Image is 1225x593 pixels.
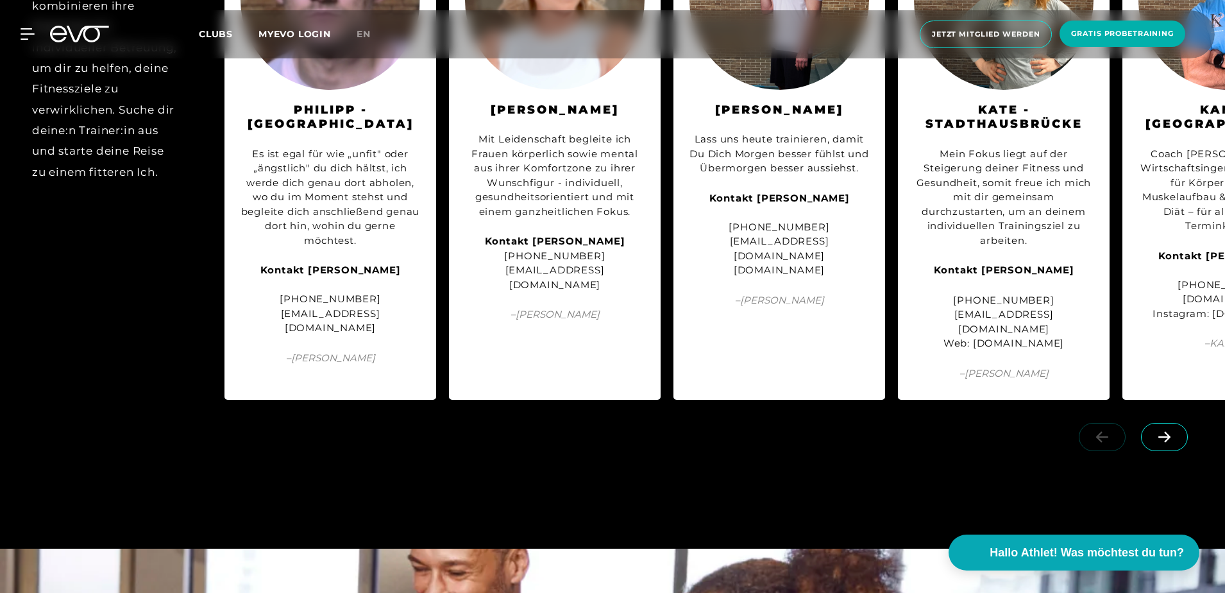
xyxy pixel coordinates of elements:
div: [PHONE_NUMBER] [EMAIL_ADDRESS][DOMAIN_NAME] [465,234,645,292]
span: Gratis Probetraining [1071,28,1174,39]
div: [PHONE_NUMBER] [EMAIL_ADDRESS][DOMAIN_NAME] [241,263,420,336]
strong: Kontakt [PERSON_NAME] [485,235,625,247]
span: – [PERSON_NAME] [689,293,869,308]
div: [PHONE_NUMBER] [EMAIL_ADDRESS][DOMAIN_NAME] Web: [DOMAIN_NAME] [914,293,1094,351]
span: en [357,28,371,40]
h3: [PERSON_NAME] [465,103,645,117]
div: [PHONE_NUMBER] [EMAIL_ADDRESS][DOMAIN_NAME] [DOMAIN_NAME] [689,191,869,278]
a: Jetzt Mitglied werden [916,21,1056,48]
strong: Kontakt [PERSON_NAME] [934,264,1074,276]
a: en [357,27,386,42]
span: Clubs [199,28,233,40]
span: – [PERSON_NAME] [465,307,645,322]
button: Hallo Athlet! Was möchtest du tun? [949,535,1199,571]
div: Mit Leidenschaft begleite ich Frauen körperlich sowie mental aus ihrer Komfortzone zu ihrer Wunsc... [465,132,645,219]
strong: Kontakt [PERSON_NAME] [709,192,850,204]
span: Hallo Athlet! Was möchtest du tun? [990,544,1184,562]
strong: Kontakt [PERSON_NAME] [260,264,401,276]
a: MYEVO LOGIN [258,28,331,40]
a: Gratis Probetraining [1056,21,1189,48]
span: Jetzt Mitglied werden [932,29,1040,40]
span: – [PERSON_NAME] [914,366,1094,381]
h3: [PERSON_NAME] [689,103,869,117]
div: Es ist egal für wie „unfit" oder „ängstlich" du dich hältst, ich werde dich genau dort abholen, w... [241,147,420,248]
div: Lass uns heute trainieren, damit Du Dich Morgen besser fühlst und Übermorgen besser aussiehst. [689,132,869,176]
div: Mein Fokus liegt auf der Steigerung deiner Fitness und Gesundheit, somit freue ich mich mit dir g... [914,147,1094,248]
h3: KATE - STADTHAUSBRÜCKE [914,103,1094,132]
a: Clubs [199,28,258,40]
h3: Philipp - [GEOGRAPHIC_DATA] [241,103,420,132]
span: – [PERSON_NAME] [241,351,420,366]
